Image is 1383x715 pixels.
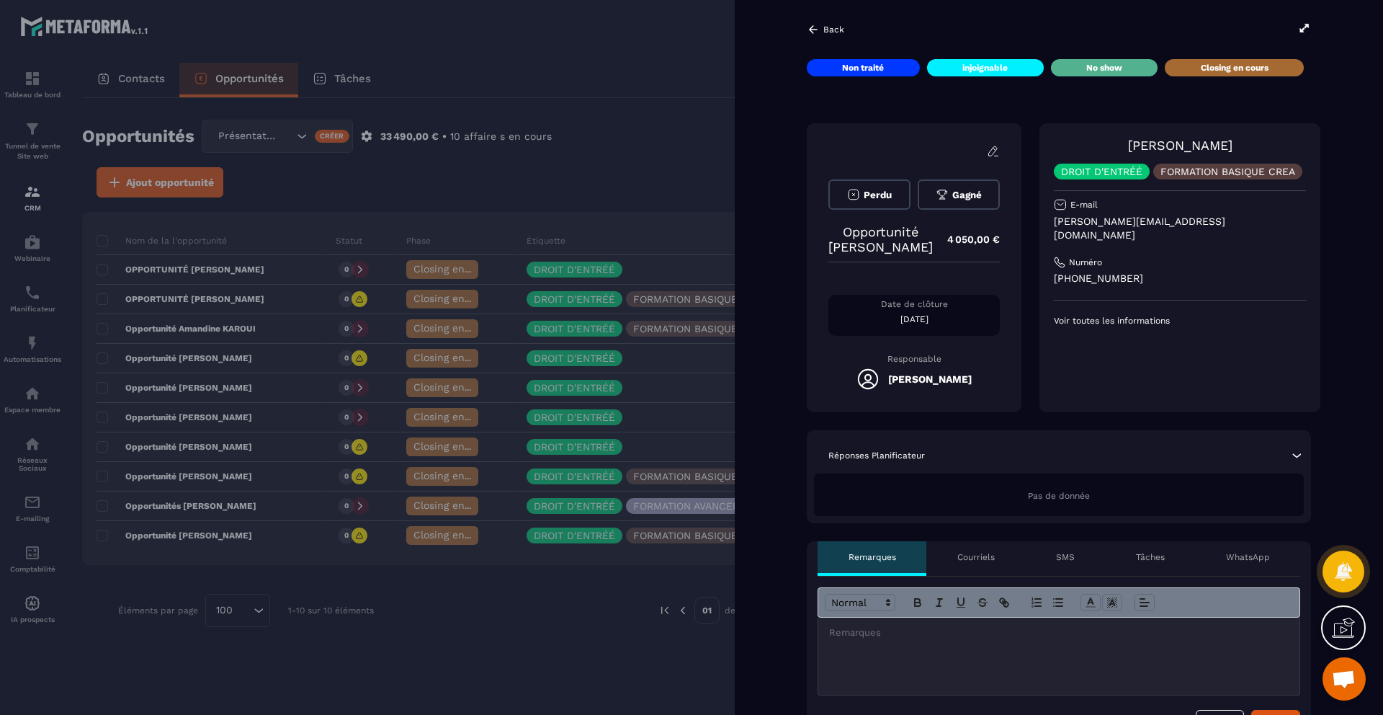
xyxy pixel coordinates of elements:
p: Opportunité [PERSON_NAME] [828,224,933,254]
p: Numéro [1069,257,1102,268]
p: WhatsApp [1226,551,1270,563]
p: DROIT D'ENTRÉÉ [1061,166,1142,177]
p: Non traité [842,62,884,74]
p: FORMATION BASIQUE CREA [1160,166,1295,177]
h5: [PERSON_NAME] [888,373,972,385]
p: [PHONE_NUMBER] [1054,272,1306,285]
div: Ouvrir le chat [1322,657,1366,701]
span: Gagné [952,190,982,200]
p: Voir toutes les informations [1054,315,1306,327]
p: Réponses Planificateur [828,450,925,461]
p: Back [823,25,844,35]
button: Gagné [918,179,1000,210]
button: Perdu [828,179,910,210]
p: Closing en cours [1201,62,1268,74]
p: 4 050,00 € [933,226,1000,254]
p: [DATE] [828,314,1000,325]
p: [PERSON_NAME][EMAIL_ADDRESS][DOMAIN_NAME] [1054,215,1306,242]
p: SMS [1056,551,1075,563]
p: Date de clôture [828,298,1000,310]
p: E-mail [1070,199,1098,210]
p: No show [1086,62,1122,74]
p: Courriels [957,551,995,563]
p: Remarques [849,551,896,563]
p: injoignable [962,62,1008,74]
a: [PERSON_NAME] [1128,138,1232,153]
p: Responsable [828,354,1000,364]
span: Pas de donnée [1028,491,1090,501]
span: Perdu [864,190,892,200]
p: Tâches [1136,551,1165,563]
